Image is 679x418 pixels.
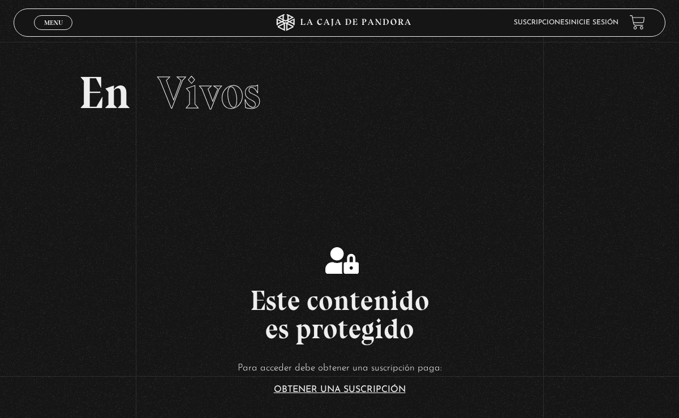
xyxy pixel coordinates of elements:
[630,15,645,30] a: View your shopping cart
[44,19,63,26] span: Menu
[79,70,600,115] h2: En
[274,385,406,394] a: Obtener una suscripción
[157,66,261,120] span: Vivos
[569,19,618,26] a: Inicie sesión
[40,29,67,37] span: Cerrar
[514,19,569,26] a: Suscripciones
